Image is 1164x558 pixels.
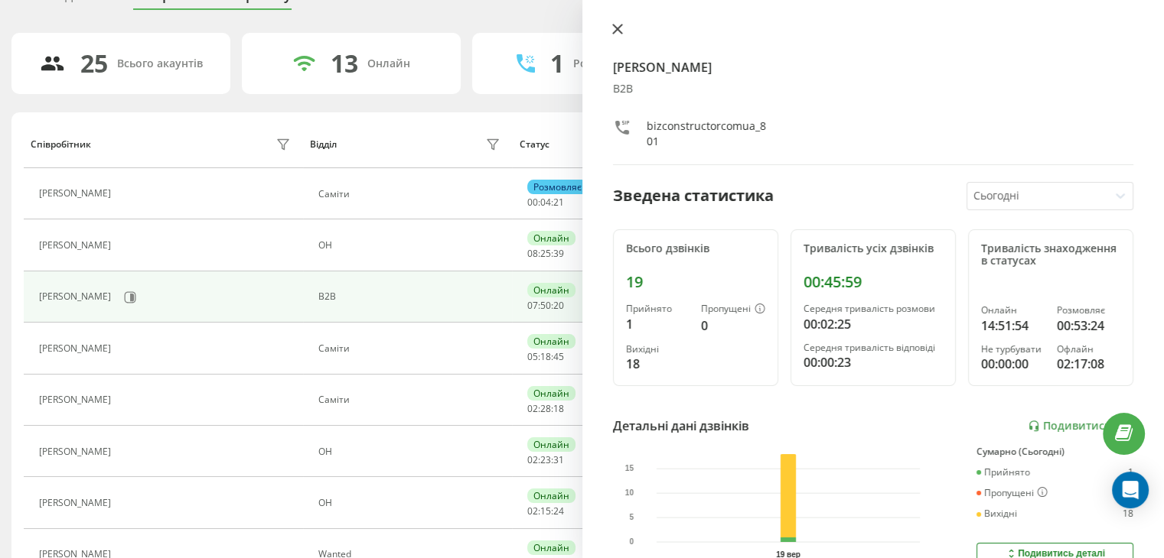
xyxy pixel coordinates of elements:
[527,488,575,503] div: Онлайн
[981,344,1045,355] div: Не турбувати
[527,455,564,466] div: : :
[629,537,634,546] text: 0
[540,247,551,260] span: 25
[527,437,575,452] div: Онлайн
[527,540,575,555] div: Онлайн
[527,334,575,349] div: Онлайн
[626,344,689,355] div: Вихідні
[977,467,1030,478] div: Прийнято
[39,240,115,251] div: [PERSON_NAME]
[804,353,943,371] div: 00:00:23
[318,394,504,405] div: Саміти
[629,513,634,521] text: 5
[318,446,504,457] div: ОН
[39,394,115,405] div: [PERSON_NAME]
[310,139,337,150] div: Відділ
[977,508,1017,519] div: Вихідні
[626,315,689,333] div: 1
[318,343,504,354] div: Саміти
[977,446,1133,457] div: Сумарно (Сьогодні)
[520,139,549,150] div: Статус
[318,291,504,302] div: В2В
[540,402,551,415] span: 28
[626,242,765,255] div: Всього дзвінків
[527,506,564,517] div: : :
[39,498,115,508] div: [PERSON_NAME]
[540,453,551,466] span: 23
[527,248,564,259] div: : :
[527,352,564,362] div: : :
[624,464,634,472] text: 15
[626,355,689,373] div: 18
[553,350,564,363] span: 45
[540,504,551,517] span: 15
[804,273,943,291] div: 00:45:59
[701,303,765,316] div: Пропущені
[39,188,115,199] div: [PERSON_NAME]
[613,417,749,435] div: Детальні дані дзвінків
[527,386,575,401] div: Онлайн
[613,58,1134,76] h4: [PERSON_NAME]
[1112,472,1149,508] div: Open Intercom Messenger
[804,315,943,333] div: 00:02:25
[1028,420,1133,433] a: Подивитись звіт
[527,197,564,208] div: : :
[527,299,538,312] span: 07
[527,300,564,311] div: : :
[977,487,1048,499] div: Пропущені
[80,49,108,78] div: 25
[981,305,1045,316] div: Онлайн
[981,242,1120,268] div: Тривалість знаходження в статусах
[39,291,115,302] div: [PERSON_NAME]
[527,283,575,297] div: Онлайн
[527,196,538,209] span: 00
[540,350,551,363] span: 18
[527,247,538,260] span: 08
[553,247,564,260] span: 39
[318,189,504,200] div: Саміти
[1057,316,1120,335] div: 00:53:24
[540,299,551,312] span: 50
[527,350,538,363] span: 05
[39,343,115,354] div: [PERSON_NAME]
[573,57,647,70] div: Розмовляють
[527,453,538,466] span: 02
[1128,467,1133,478] div: 1
[527,504,538,517] span: 02
[540,196,551,209] span: 04
[613,184,774,207] div: Зведена статистика
[553,504,564,517] span: 24
[804,342,943,353] div: Середня тривалість відповіді
[553,402,564,415] span: 18
[701,316,765,335] div: 0
[804,303,943,314] div: Середня тривалість розмови
[553,299,564,312] span: 20
[981,355,1045,373] div: 00:00:00
[117,57,203,70] div: Всього акаунтів
[613,83,1134,96] div: В2В
[981,316,1045,335] div: 14:51:54
[624,488,634,497] text: 10
[553,196,564,209] span: 21
[527,180,588,194] div: Розмовляє
[550,49,564,78] div: 1
[527,402,538,415] span: 02
[527,404,564,414] div: : :
[1057,305,1120,316] div: Розмовляє
[31,139,91,150] div: Співробітник
[626,303,689,314] div: Прийнято
[553,453,564,466] span: 31
[527,231,575,245] div: Онлайн
[626,273,765,291] div: 19
[318,498,504,508] div: ОН
[1057,355,1120,373] div: 02:17:08
[318,240,504,251] div: ОН
[804,242,943,255] div: Тривалість усіх дзвінків
[647,118,766,149] div: bizconstructorcomua_801
[331,49,358,78] div: 13
[367,57,410,70] div: Онлайн
[39,446,115,457] div: [PERSON_NAME]
[1057,344,1120,355] div: Офлайн
[1123,508,1133,519] div: 18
